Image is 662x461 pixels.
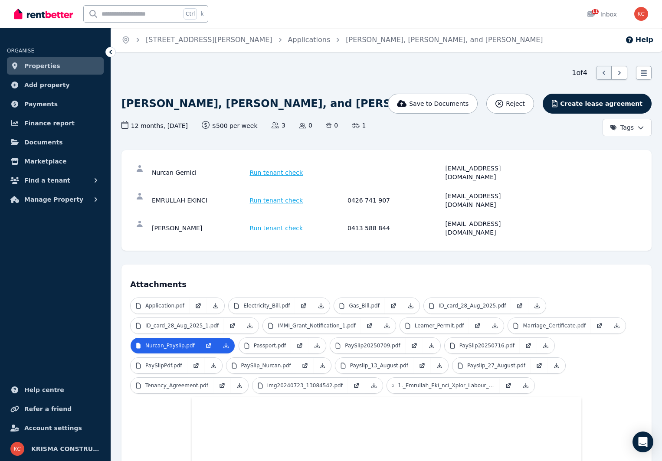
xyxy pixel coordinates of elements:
[7,114,104,132] a: Finance report
[361,318,378,333] a: Open in new Tab
[523,322,586,329] p: Marriage_Certificate.pdf
[352,121,366,130] span: 1
[350,362,408,369] p: Payslip_13_August.pdf
[347,219,443,237] div: 0413 588 844
[224,318,241,333] a: Open in new Tab
[431,358,448,373] a: Download Attachment
[252,378,348,393] a: img20240723_13084542.pdf
[213,378,231,393] a: Open in new Tab
[7,400,104,418] a: Refer a friend
[10,442,24,456] img: KRISMA CONSTRUCTIONS P/L A/T IOANNIDES SUPERANNUATION FUND IOANNIDES
[121,97,452,111] h1: [PERSON_NAME], [PERSON_NAME], and [PERSON_NAME]
[217,338,235,353] a: Download Attachment
[388,94,478,114] button: Save to Documents
[486,94,534,114] button: Reject
[187,358,205,373] a: Open in new Tab
[634,7,648,21] img: KRISMA CONSTRUCTIONS P/L A/T IOANNIDES SUPERANNUATION FUND IOANNIDES
[24,175,70,186] span: Find a tenant
[241,318,259,333] a: Download Attachment
[146,36,272,44] a: [STREET_ADDRESS][PERSON_NAME]
[406,338,423,353] a: Open in new Tab
[591,318,608,333] a: Open in new Tab
[409,99,469,108] span: Save to Documents
[263,318,360,333] a: IMMI_Grant_Notification_1.pdf
[152,192,247,209] div: EMRULLAH EKINCI
[291,338,308,353] a: Open in new Tab
[446,192,541,209] div: [EMAIL_ADDRESS][DOMAIN_NAME]
[121,121,188,130] span: 12 months , [DATE]
[145,302,184,309] p: Application.pdf
[184,8,197,20] span: Ctrl
[459,342,515,349] p: PaySlip20250716.pdf
[308,338,326,353] a: Download Attachment
[610,123,634,132] span: Tags
[446,164,541,181] div: [EMAIL_ADDRESS][DOMAIN_NAME]
[250,224,303,232] span: Run tenant check
[267,382,343,389] p: img20240723_13084542.pdf
[145,382,208,389] p: Tenancy_Agreement.pdf
[543,94,652,114] button: Create lease agreement
[346,36,543,44] a: [PERSON_NAME], [PERSON_NAME], and [PERSON_NAME]
[506,99,524,108] span: Reject
[486,318,504,333] a: Download Attachment
[229,298,295,314] a: Electricity_Bill.pdf
[111,28,554,52] nav: Breadcrumb
[7,153,104,170] a: Marketplace
[190,298,207,314] a: Open in new Tab
[250,196,303,205] span: Run tenant check
[508,318,591,333] a: Marriage_Certificate.pdf
[500,378,517,393] a: Open in new Tab
[24,423,82,433] span: Account settings
[14,7,73,20] img: RentBetter
[345,342,400,349] p: PaySlip20250709.pdf
[24,80,70,90] span: Add property
[7,172,104,189] button: Find a tenant
[239,338,291,353] a: Passport.pdf
[446,219,541,237] div: [EMAIL_ADDRESS][DOMAIN_NAME]
[299,121,312,130] span: 0
[7,419,104,437] a: Account settings
[469,318,486,333] a: Open in new Tab
[572,68,587,78] span: 1 of 4
[347,192,443,209] div: 0426 741 907
[152,219,247,237] div: [PERSON_NAME]
[24,404,72,414] span: Refer a friend
[145,342,195,349] p: Nurcan_Payslip.pdf
[278,322,355,329] p: IMMI_Grant_Notification_1.pdf
[205,358,222,373] a: Download Attachment
[202,121,258,130] span: $500 per week
[385,298,402,314] a: Open in new Tab
[398,382,495,389] p: 1._Emrullah_Eki_nci_Xplor_Labour_Hire_Employment_[DEMOGRAPHIC_DATA]_.pdf
[439,302,506,309] p: ID_card_28_Aug_2025.pdf
[207,298,224,314] a: Download Attachment
[402,298,419,314] a: Download Attachment
[603,119,652,136] button: Tags
[349,302,379,309] p: Gas_Bill.pdf
[145,362,182,369] p: PaySlipPdf.pdf
[445,338,520,353] a: PaySlip20250716.pdf
[520,338,537,353] a: Open in new Tab
[24,118,75,128] span: Finance report
[7,76,104,94] a: Add property
[7,95,104,113] a: Payments
[314,358,331,373] a: Download Attachment
[24,99,58,109] span: Payments
[537,338,554,353] a: Download Attachment
[254,342,286,349] p: Passport.pdf
[334,298,384,314] a: Gas_Bill.pdf
[633,432,653,452] div: Open Intercom Messenger
[608,318,626,333] a: Download Attachment
[145,322,219,329] p: ID_card_28_Aug_2025_1.pdf
[400,318,469,333] a: Learner_Permit.pdf
[131,298,190,314] a: Application.pdf
[517,378,534,393] a: Download Attachment
[7,381,104,399] a: Help centre
[625,35,653,45] button: Help
[348,378,365,393] a: Open in new Tab
[131,318,224,333] a: ID_card_28_Aug_2025_1.pdf
[335,358,413,373] a: Payslip_13_August.pdf
[365,378,383,393] a: Download Attachment
[131,358,187,373] a: PaySlipPdf.pdf
[288,36,331,44] a: Applications
[7,48,34,54] span: ORGANISE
